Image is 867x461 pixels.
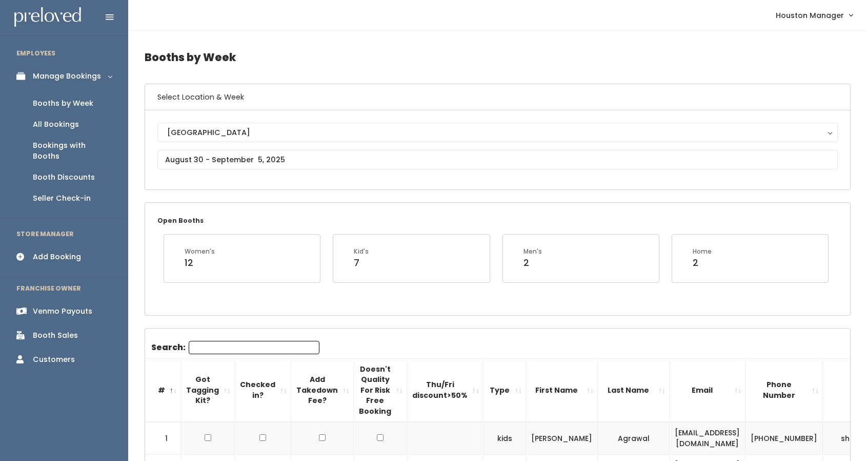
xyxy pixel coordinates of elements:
div: Booths by Week [33,98,93,109]
td: kids [483,422,526,454]
div: Booth Discounts [33,172,95,183]
th: #: activate to sort column descending [145,358,181,422]
th: Doesn't Quality For Risk Free Booking : activate to sort column ascending [354,358,407,422]
div: Venmo Payouts [33,306,92,317]
td: [PHONE_NUMBER] [745,422,823,454]
div: 2 [523,256,542,270]
div: Bookings with Booths [33,140,112,162]
div: Customers [33,354,75,365]
input: August 30 - September 5, 2025 [157,150,838,169]
div: Seller Check-in [33,193,91,204]
td: 1 [145,422,181,454]
div: Women's [185,247,215,256]
div: 12 [185,256,215,270]
span: Houston Manager [776,10,844,21]
th: Checked in?: activate to sort column ascending [235,358,291,422]
th: Email: activate to sort column ascending [670,358,745,422]
th: Type: activate to sort column ascending [483,358,526,422]
div: Home [693,247,712,256]
th: Phone Number: activate to sort column ascending [745,358,823,422]
td: Agrawal [598,422,670,454]
div: 2 [693,256,712,270]
div: All Bookings [33,119,79,130]
a: Houston Manager [765,4,863,26]
td: [EMAIL_ADDRESS][DOMAIN_NAME] [670,422,745,454]
small: Open Booths [157,216,204,225]
div: Add Booking [33,252,81,262]
th: Got Tagging Kit?: activate to sort column ascending [181,358,235,422]
img: preloved logo [14,7,81,27]
button: [GEOGRAPHIC_DATA] [157,123,838,142]
td: [PERSON_NAME] [526,422,598,454]
div: [GEOGRAPHIC_DATA] [167,127,828,138]
div: 7 [354,256,369,270]
div: Booth Sales [33,330,78,341]
th: Thu/Fri discount&gt;50%: activate to sort column ascending [407,358,483,422]
th: Last Name: activate to sort column ascending [598,358,670,422]
div: Men's [523,247,542,256]
input: Search: [189,341,319,354]
label: Search: [151,341,319,354]
div: Kid's [354,247,369,256]
th: Add Takedown Fee?: activate to sort column ascending [291,358,354,422]
th: First Name: activate to sort column ascending [526,358,598,422]
h4: Booths by Week [145,43,851,71]
h6: Select Location & Week [145,84,850,110]
div: Manage Bookings [33,71,101,82]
